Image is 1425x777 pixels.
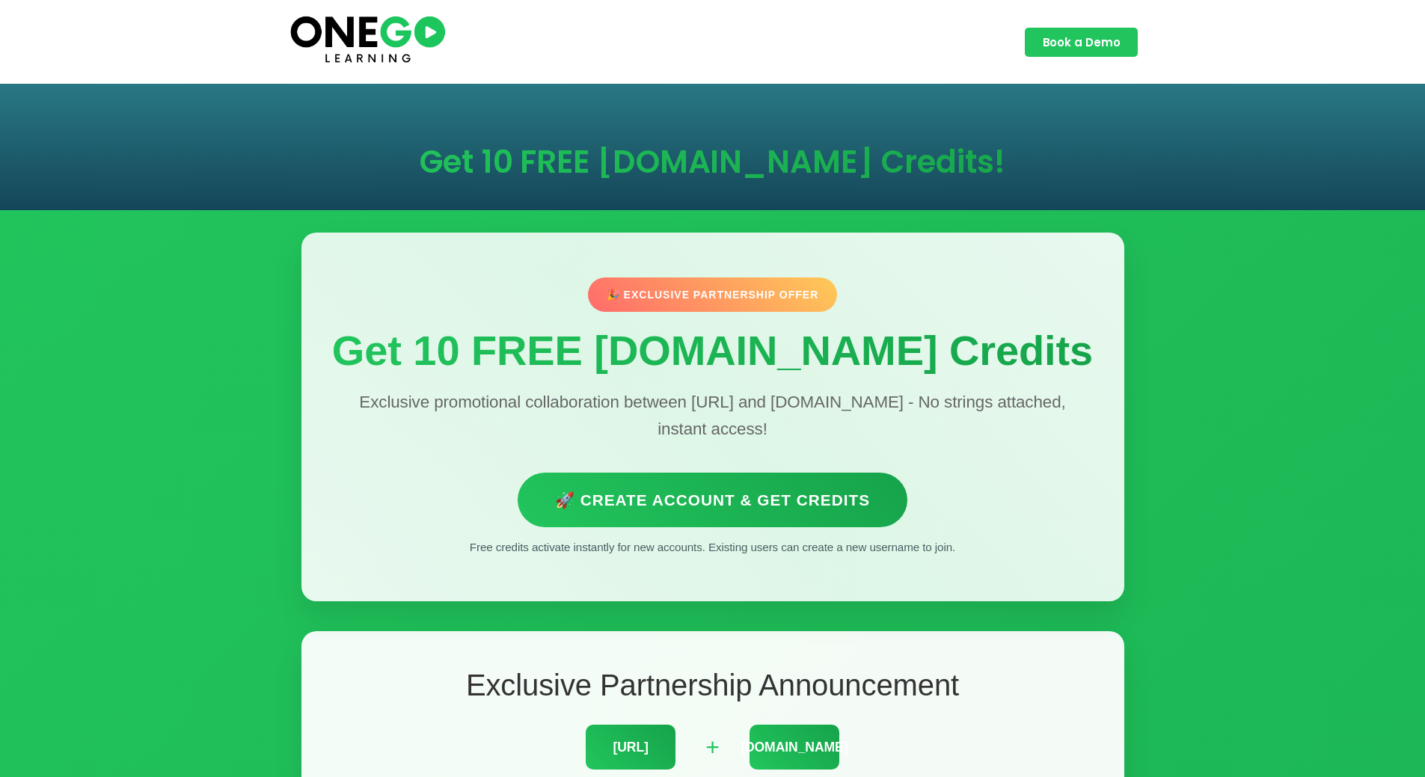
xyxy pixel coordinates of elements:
a: Book a Demo [1025,28,1139,57]
div: [URL] [586,725,675,770]
h2: Exclusive Partnership Announcement [331,669,1094,702]
h1: Get 10 FREE [DOMAIN_NAME] Credits! [319,147,1106,178]
p: Exclusive promotional collaboration between [URL] and [DOMAIN_NAME] - No strings attached, instan... [331,389,1094,443]
a: 🚀 Create Account & Get Credits [518,473,907,527]
span: Book a Demo [1043,37,1121,48]
div: 🎉 Exclusive Partnership Offer [588,277,838,312]
p: Free credits activate instantly for new accounts. Existing users can create a new username to join. [331,538,1094,556]
div: + [705,728,720,767]
div: [DOMAIN_NAME] [750,725,839,770]
h1: Get 10 FREE [DOMAIN_NAME] Credits [331,327,1094,374]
